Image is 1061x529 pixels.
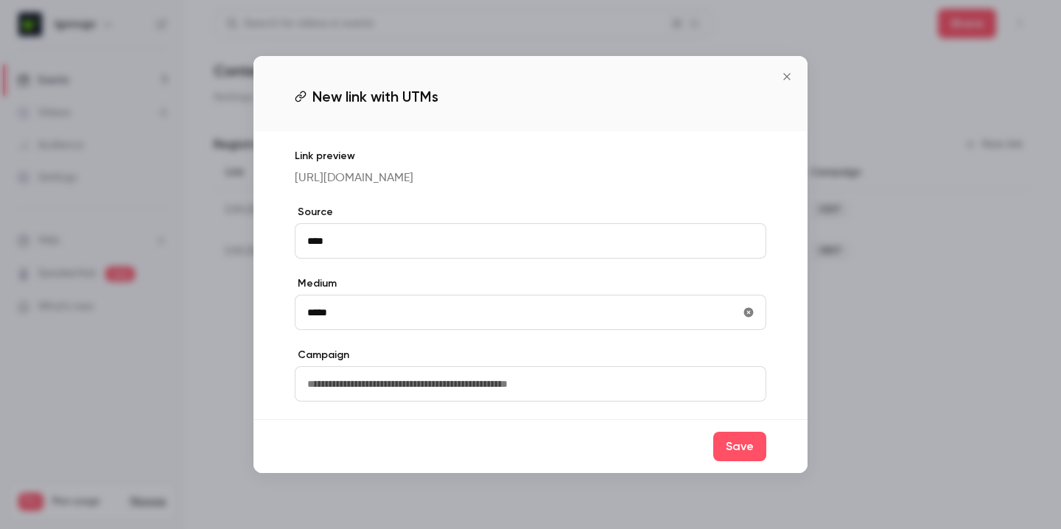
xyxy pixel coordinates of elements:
[737,301,760,324] button: utmMedium
[312,85,438,108] span: New link with UTMs
[295,276,766,291] label: Medium
[772,62,802,91] button: Close
[295,149,766,164] p: Link preview
[713,432,766,461] button: Save
[295,169,766,187] p: [URL][DOMAIN_NAME]
[295,205,766,220] label: Source
[295,348,766,362] label: Campaign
